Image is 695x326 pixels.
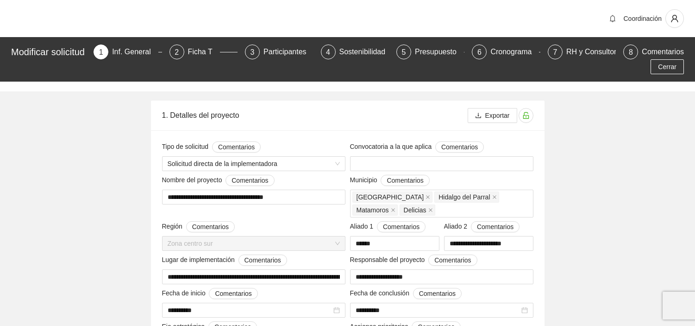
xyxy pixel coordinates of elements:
button: Fecha de inicio [209,288,257,299]
div: Participantes [263,45,314,59]
span: Comentarios [434,255,471,265]
span: Comentarios [387,175,423,185]
button: Fecha de conclusión [413,288,462,299]
span: Comentarios [441,142,478,152]
span: Comentarios [192,222,229,232]
button: Lugar de implementación [238,255,287,266]
span: Coordinación [624,15,662,22]
span: Comentarios [244,255,281,265]
span: bell [606,15,620,22]
span: Región [162,221,235,232]
button: user [665,9,684,28]
span: close [426,195,430,199]
span: Matamoros [352,205,398,216]
span: 2 [175,48,179,56]
span: Delicias [404,205,426,215]
span: close [391,208,395,212]
div: 1Inf. General [94,45,162,59]
span: Lugar de implementación [162,255,287,266]
span: user [666,14,683,23]
span: Zona centro sur [168,237,340,250]
span: 4 [326,48,330,56]
div: 3Participantes [245,45,313,59]
button: bell [605,11,620,26]
span: Nombre del proyecto [162,175,275,186]
span: Hidalgo del Parral [434,192,499,203]
div: Modificar solicitud [11,45,88,59]
span: 3 [250,48,255,56]
span: close [428,208,433,212]
div: 2Ficha T [169,45,238,59]
div: Presupuesto [415,45,464,59]
button: Tipo de solicitud [212,141,261,153]
span: Delicias [400,205,435,216]
span: 5 [402,48,406,56]
span: 6 [477,48,482,56]
span: Comentarios [218,142,255,152]
span: Fecha de conclusión [350,288,462,299]
span: Fecha de inicio [162,288,258,299]
span: Comentarios [383,222,420,232]
span: close [492,195,497,199]
button: Nombre del proyecto [225,175,274,186]
div: Cronograma [490,45,539,59]
span: Hidalgo del Parral [438,192,490,202]
span: Exportar [485,110,510,121]
span: Chihuahua [352,192,433,203]
span: download [475,112,482,120]
button: Convocatoria a la que aplica [435,141,484,153]
div: Inf. General [112,45,158,59]
span: 1 [99,48,103,56]
div: 4Sostenibilidad [321,45,389,59]
span: Responsable del proyecto [350,255,477,266]
span: Municipio [350,175,430,186]
span: Solicitud directa de la implementadora [168,157,340,171]
span: Tipo de solicitud [162,141,261,153]
button: Aliado 2 [471,221,520,232]
span: [GEOGRAPHIC_DATA] [357,192,424,202]
span: Aliado 2 [444,221,520,232]
button: Aliado 1 [377,221,426,232]
iframe: SalesIQ Chatwindow [512,42,693,319]
button: Municipio [381,175,429,186]
span: Comentarios [232,175,268,185]
div: 6Cronograma [472,45,540,59]
span: Comentarios [477,222,513,232]
div: 1. Detalles del proyecto [162,102,468,128]
div: Ficha T [188,45,220,59]
span: Convocatoria a la que aplica [350,141,484,153]
span: Matamoros [357,205,389,215]
button: downloadExportar [468,108,517,123]
span: Aliado 1 [350,221,426,232]
button: Región [186,221,235,232]
div: Sostenibilidad [339,45,393,59]
span: Comentarios [215,288,251,299]
div: 5Presupuesto [396,45,464,59]
button: Responsable del proyecto [428,255,477,266]
span: Comentarios [419,288,456,299]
